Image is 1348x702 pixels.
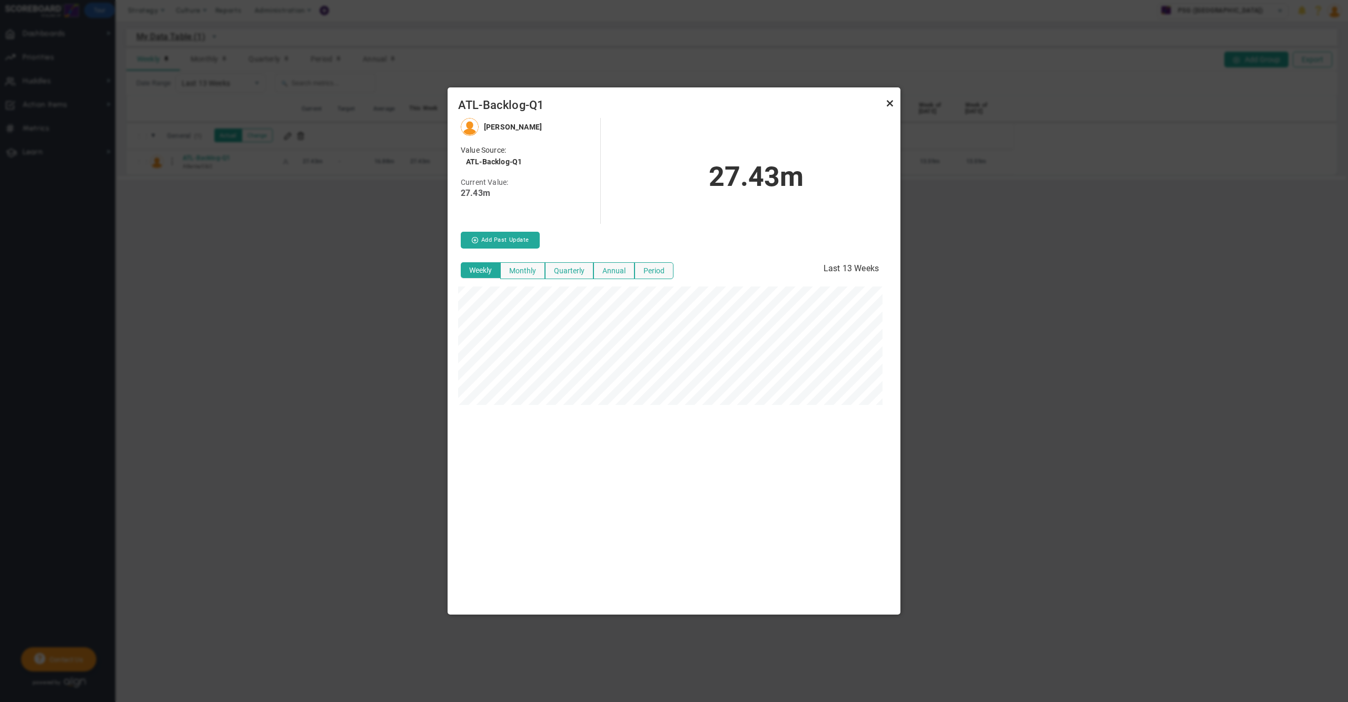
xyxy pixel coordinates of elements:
a: Close [884,97,896,110]
button: Add Past Update [461,232,540,249]
span: Value Source: [461,146,506,154]
span: Current Value: [461,178,508,186]
button: Monthly [500,262,545,279]
button: Period [635,262,673,279]
h4: 27.43m [461,189,592,198]
span: ATL-Backlog-Q1 [458,98,890,113]
span: 27.43m [709,161,804,193]
img: Steven Hornaday [461,118,479,136]
h4: ATL-Backlog-Q1 [466,157,522,166]
h4: Last 13 Weeks [815,260,887,283]
h4: [PERSON_NAME] [484,122,542,132]
button: Annual [593,262,635,279]
button: Quarterly [545,262,593,279]
button: Weekly [461,262,500,278]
